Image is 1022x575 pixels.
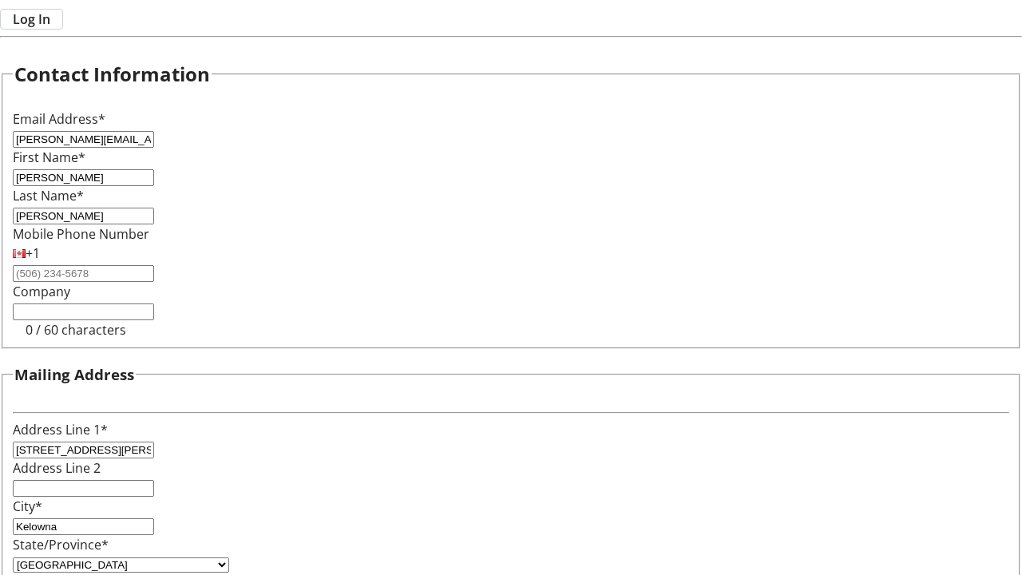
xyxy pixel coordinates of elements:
[13,498,42,515] label: City*
[13,265,154,282] input: (506) 234-5678
[13,518,154,535] input: City
[13,149,85,166] label: First Name*
[13,187,84,204] label: Last Name*
[14,60,210,89] h2: Contact Information
[13,283,70,300] label: Company
[13,536,109,553] label: State/Province*
[13,459,101,477] label: Address Line 2
[13,10,50,29] span: Log In
[13,421,108,438] label: Address Line 1*
[13,110,105,128] label: Email Address*
[14,363,134,386] h3: Mailing Address
[13,442,154,458] input: Address
[26,321,126,339] tr-character-limit: 0 / 60 characters
[13,225,149,243] label: Mobile Phone Number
